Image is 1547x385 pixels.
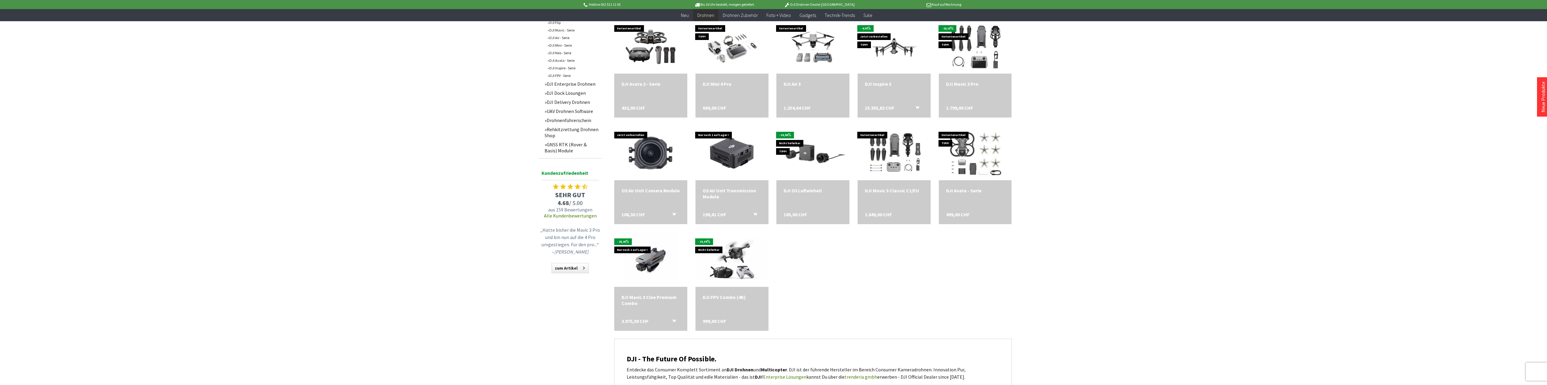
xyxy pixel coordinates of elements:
a: DJI Flip [545,19,602,26]
p: „Hatte bisher die Mavic 3 Pro und bin nun auf die 4 Pro umgestiegen. Für den pro...“ – [540,226,601,255]
a: DJI Mini 4 Pro 669,00 CHF [703,81,761,87]
a: DJI Dock Lösungen [542,88,602,98]
strong: Multicopter [761,367,787,373]
a: DJI Mini - Serie [545,41,602,49]
div: DJI Avata 2 - Serie [622,81,680,87]
a: DJI Avata - Serie [545,57,602,64]
a: DJI Avata 2 - Serie 432,00 CHF [622,81,680,87]
a: DJI Mavic 3 Pro 1.799,00 CHF [946,81,1005,87]
div: DJI O3 Lufteinheit [784,188,842,194]
strong: DJI [755,374,762,380]
div: DJI Mini 4 Pro [703,81,761,87]
a: Drohnenführerschein [542,116,602,125]
a: Drohnen [693,9,718,22]
span: Technik-Trends [825,12,855,18]
img: O3 Air Unit Transmission Module [705,126,759,180]
a: DJI FPV Combo (4K) 999,00 CHF [703,294,761,300]
span: Drohnen Zubehör [723,12,758,18]
a: GNSS RTK (Rover & Basis) Module [542,140,602,155]
img: DJI Mini 4 Pro [698,19,766,74]
img: DJI O3 Lufteinheit [776,129,849,178]
span: 1.049,00 CHF [865,211,892,217]
span: 1.799,00 CHF [946,105,973,111]
a: Technik-Trends [820,9,859,22]
span: 1.254,64 CHF [784,105,811,111]
a: DJI Air - Serie [545,34,602,41]
a: DJI Inspire 3 15.355,82 CHF In den Warenkorb [865,81,923,87]
div: DJI FPV Combo (4K) [703,294,761,300]
a: trenderia gmbh [845,374,877,380]
a: DJI Mavic 3 Cine Premium Combo 3.975,00 CHF In den Warenkorb [622,294,680,306]
img: DJI Inspire 3 [858,26,931,67]
img: O3 Air Unit Camera Module [623,126,678,180]
img: DJI Air 3 [786,19,840,74]
a: Neue Produkte [1540,81,1546,112]
p: Bis 16 Uhr bestellt, morgen geliefert. [677,1,772,8]
div: DJI Avata - Serie [946,188,1005,194]
a: Foto + Video [762,9,795,22]
button: In den Warenkorb [746,211,761,219]
div: DJI Air 3 [784,81,842,87]
img: DJI Avata - Serie [941,126,1009,180]
em: [PERSON_NAME] [554,249,588,255]
a: Neu [677,9,693,22]
span: 165,00 CHF [784,211,807,217]
a: zum Artikel [552,263,589,273]
div: DJI Mavic 3 Pro [946,81,1005,87]
a: DJI Avata - Serie 499,00 CHF [946,188,1005,194]
p: Hotline 032 511 11 03 [583,1,677,8]
span: Gadgets [799,12,816,18]
img: DJI Avata 2 - Serie [623,19,678,74]
span: 15.355,82 CHF [865,105,894,111]
a: O3 Air Unit Transmission Module 190,61 CHF In den Warenkorb [703,188,761,200]
span: 669,00 CHF [703,105,726,111]
span: Neu [681,12,689,18]
img: DJI Mavic 3 Pro [941,19,1009,74]
h2: DJI - The Future Of Possible. [627,355,999,363]
div: DJI Mavic 3 Cine Premium Combo [622,294,680,306]
span: Sale [863,12,872,18]
span: SEHR GUT [538,191,602,199]
strong: DJI Drohnen [727,367,753,373]
a: DJI O3 Lufteinheit 165,00 CHF [784,188,842,194]
button: In den Warenkorb [908,105,923,113]
span: Foto + Video [766,12,791,18]
span: 999,00 CHF [703,318,726,324]
span: 499,00 CHF [946,211,969,217]
img: DJI Mavic 3 Cine Premium Combo [623,232,678,287]
a: Alle Kundenbewertungen [544,213,597,219]
div: O3 Air Unit Transmission Module [703,188,761,200]
a: DJI Enterprise Drohnen [542,79,602,88]
a: Gadgets [795,9,820,22]
span: Drohnen [697,12,714,18]
span: 190,61 CHF [703,211,726,217]
a: Drohnen Zubehör [718,9,762,22]
a: Sale [859,9,877,22]
a: O3 Air Unit Camera Module 108,30 CHF In den Warenkorb [622,188,680,194]
span: Kundenzufriedenheit [542,169,599,180]
a: DJI Inspire - Serie [545,64,602,72]
img: DJI FPV Combo (4K) [695,239,768,280]
p: Entdecke das Consumer Komplett Sortiment an und . DJI ist der führende Hersteller im Bereich Cons... [627,366,999,380]
a: DJI Mavic 3 Classic C1/EU 1.049,00 CHF [865,188,923,194]
span: / 5.00 [538,199,602,207]
span: 432,00 CHF [622,105,645,111]
span: 4.68 [558,199,569,207]
a: Rehkitzrettung Drohnen Shop [542,125,602,140]
span: 108,30 CHF [622,211,645,217]
div: DJI Mavic 3 Classic C1/EU [865,188,923,194]
a: DJI Neo - Serie [545,49,602,57]
span: 3.975,00 CHF [622,318,648,324]
a: Enterprise Lösungen [763,374,806,380]
p: Kauf auf Rechnung [867,1,961,8]
button: In den Warenkorb [665,211,679,219]
a: DJI FPV - Serie [545,72,602,79]
a: DJI Delivery Drohnen [542,98,602,107]
a: UAV Drohnen Software [542,107,602,116]
a: DJI Air 3 1.254,64 CHF [784,81,842,87]
img: DJI Mavic 3 Classic C1/EU [860,126,928,180]
div: O3 Air Unit Camera Module [622,188,680,194]
div: DJI Inspire 3 [865,81,923,87]
button: In den Warenkorb [665,318,679,326]
a: DJI Mavic - Serie [545,26,602,34]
